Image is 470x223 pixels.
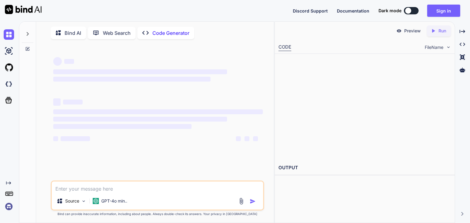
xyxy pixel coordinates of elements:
[103,29,131,37] p: Web Search
[64,59,74,64] span: ‌
[93,198,99,204] img: GPT-4o mini
[81,199,86,204] img: Pick Models
[53,136,58,141] span: ‌
[65,29,81,37] p: Bind AI
[4,46,14,56] img: ai-studio
[63,100,83,104] span: ‌
[236,136,241,141] span: ‌
[51,212,264,216] p: Bind can provide inaccurate information, including about people. Always double-check its answers....
[4,29,14,40] img: chat
[4,201,14,212] img: signin
[238,198,245,205] img: attachment
[4,79,14,89] img: darkCloudIdeIcon
[337,8,369,13] span: Documentation
[53,69,227,74] span: ‌
[53,109,263,114] span: ‌
[53,98,61,106] span: ‌
[425,44,443,50] span: FileName
[101,198,127,204] p: GPT-4o min..
[438,28,446,34] p: Run
[244,136,249,141] span: ‌
[337,8,369,14] button: Documentation
[396,28,402,34] img: preview
[53,77,211,82] span: ‌
[293,8,328,13] span: Discord Support
[404,28,421,34] p: Preview
[53,57,62,66] span: ‌
[5,5,42,14] img: Bind AI
[293,8,328,14] button: Discord Support
[53,117,227,122] span: ‌
[53,124,192,129] span: ‌
[275,161,455,175] h2: OUTPUT
[379,8,401,14] span: Dark mode
[427,5,460,17] button: Sign in
[4,62,14,73] img: githubLight
[61,136,90,141] span: ‌
[446,45,451,50] img: chevron down
[278,44,291,51] div: CODE
[253,136,258,141] span: ‌
[65,198,79,204] p: Source
[250,198,256,204] img: icon
[152,29,189,37] p: Code Generator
